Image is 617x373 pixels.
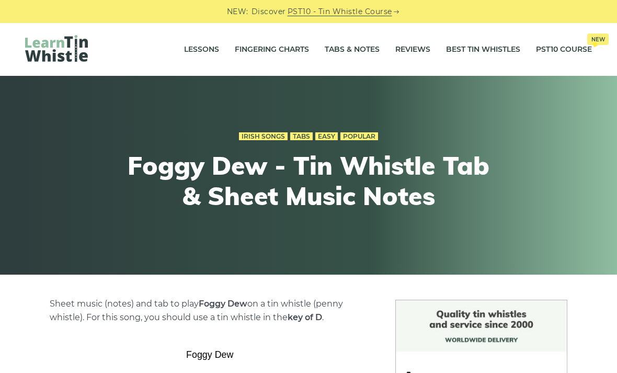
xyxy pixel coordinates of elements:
a: Fingering Charts [235,37,309,63]
img: LearnTinWhistle.com [25,35,88,62]
a: Lessons [184,37,219,63]
a: Irish Songs [239,132,288,141]
a: PST10 CourseNew [536,37,592,63]
a: Tabs [290,132,313,141]
a: Best Tin Whistles [446,37,520,63]
p: Sheet music (notes) and tab to play on a tin whistle (penny whistle). For this song, you should u... [50,297,370,324]
a: Popular [340,132,378,141]
span: New [587,33,609,45]
a: Tabs & Notes [325,37,380,63]
h1: Foggy Dew - Tin Whistle Tab & Sheet Music Notes [116,151,501,211]
a: Reviews [395,37,430,63]
a: Easy [315,132,338,141]
strong: Foggy Dew [199,299,247,309]
strong: key of D [288,312,322,322]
